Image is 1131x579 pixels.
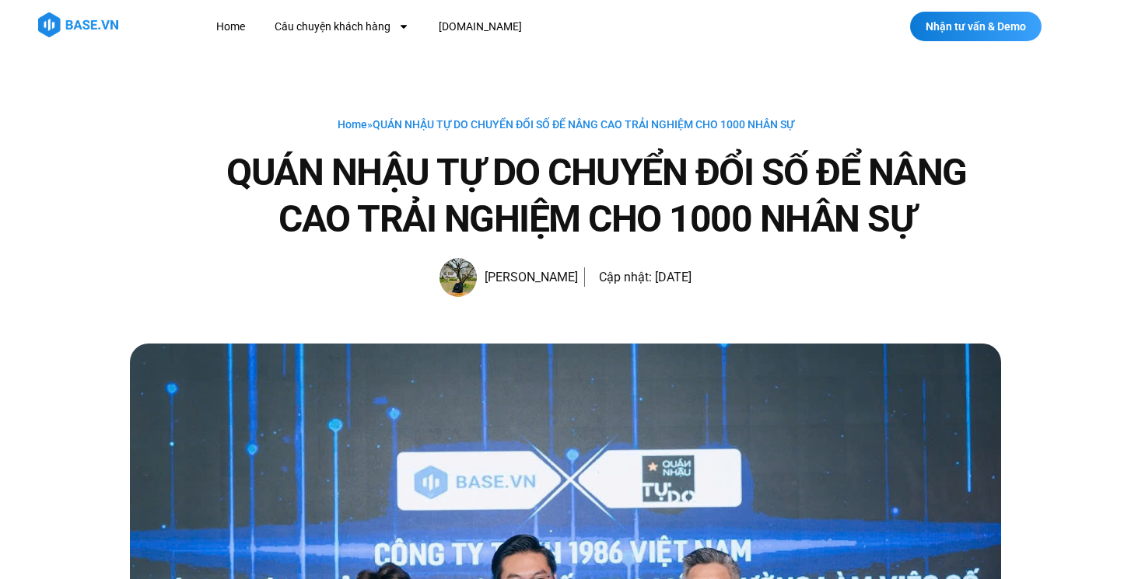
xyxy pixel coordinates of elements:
a: Home [205,12,257,41]
span: Cập nhật: [599,270,652,284]
img: Picture of Đoàn Đức [439,258,477,297]
a: Home [338,118,367,131]
span: QUÁN NHẬU TỰ DO CHUYỂN ĐỔI SỐ ĐỂ NÂNG CAO TRẢI NGHIỆM CHO 1000 NHÂN SỰ [373,118,794,131]
nav: Menu [205,12,807,41]
a: Picture of Đoàn Đức [PERSON_NAME] [439,258,578,297]
time: [DATE] [655,270,692,284]
span: [PERSON_NAME] [477,267,578,288]
a: [DOMAIN_NAME] [427,12,534,41]
span: » [338,118,794,131]
span: Nhận tư vấn & Demo [926,21,1026,32]
h1: QUÁN NHẬU TỰ DO CHUYỂN ĐỔI SỐ ĐỂ NÂNG CAO TRẢI NGHIỆM CHO 1000 NHÂN SỰ [192,149,1001,242]
a: Nhận tư vấn & Demo [910,12,1042,41]
a: Câu chuyện khách hàng [263,12,421,41]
